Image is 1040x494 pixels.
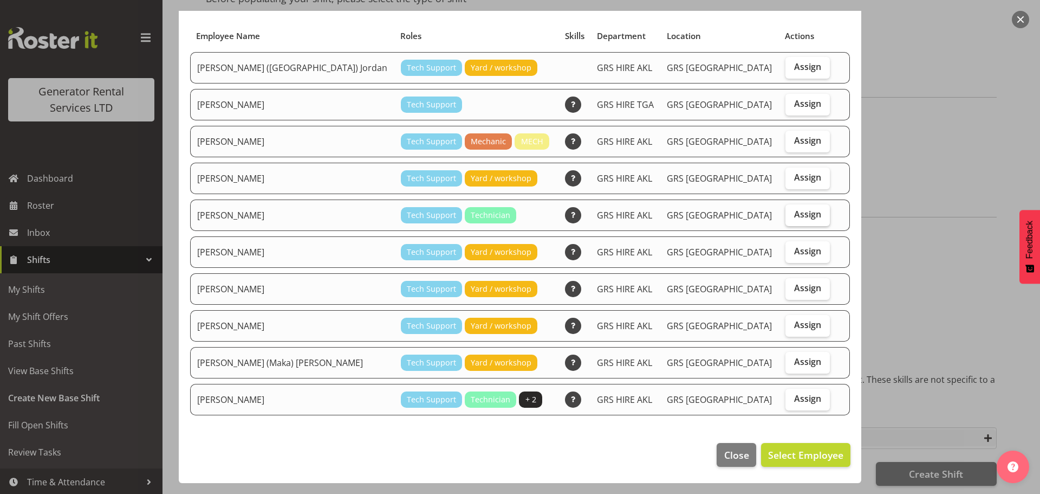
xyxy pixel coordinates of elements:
[407,320,456,332] span: Tech Support
[667,99,772,111] span: GRS [GEOGRAPHIC_DATA]
[717,443,756,467] button: Close
[597,394,652,406] span: GRS HIRE AKL
[1025,221,1035,259] span: Feedback
[597,283,652,295] span: GRS HIRE AKL
[407,394,456,406] span: Tech Support
[196,30,260,42] span: Employee Name
[190,89,394,120] td: [PERSON_NAME]
[190,163,394,194] td: [PERSON_NAME]
[407,283,456,295] span: Tech Support
[794,246,821,256] span: Assign
[521,136,543,147] span: MECH
[667,283,772,295] span: GRS [GEOGRAPHIC_DATA]
[597,209,652,221] span: GRS HIRE AKL
[471,394,510,406] span: Technician
[525,394,536,406] span: + 2
[407,136,456,147] span: Tech Support
[407,357,456,369] span: Tech Support
[471,283,531,295] span: Yard / workshop
[667,394,772,406] span: GRS [GEOGRAPHIC_DATA]
[794,393,821,404] span: Assign
[794,209,821,220] span: Assign
[190,384,394,415] td: [PERSON_NAME]
[768,448,843,461] span: Select Employee
[190,236,394,268] td: [PERSON_NAME]
[407,62,456,74] span: Tech Support
[597,246,652,258] span: GRS HIRE AKL
[190,200,394,231] td: [PERSON_NAME]
[794,135,821,146] span: Assign
[407,99,456,111] span: Tech Support
[667,246,772,258] span: GRS [GEOGRAPHIC_DATA]
[190,310,394,342] td: [PERSON_NAME]
[597,99,654,111] span: GRS HIRE TGA
[794,319,821,330] span: Assign
[407,209,456,221] span: Tech Support
[190,52,394,84] td: [PERSON_NAME] ([GEOGRAPHIC_DATA]) Jordan
[471,209,510,221] span: Technician
[597,357,652,369] span: GRS HIRE AKL
[1019,210,1040,284] button: Feedback - Show survey
[724,448,749,462] span: Close
[190,126,394,157] td: [PERSON_NAME]
[794,172,821,183] span: Assign
[407,172,456,184] span: Tech Support
[794,356,821,367] span: Assign
[471,172,531,184] span: Yard / workshop
[471,320,531,332] span: Yard / workshop
[667,30,701,42] span: Location
[597,62,652,74] span: GRS HIRE AKL
[400,30,421,42] span: Roles
[471,357,531,369] span: Yard / workshop
[667,357,772,369] span: GRS [GEOGRAPHIC_DATA]
[190,347,394,378] td: [PERSON_NAME] (Maka) [PERSON_NAME]
[565,30,584,42] span: Skills
[597,320,652,332] span: GRS HIRE AKL
[667,136,772,147] span: GRS [GEOGRAPHIC_DATA]
[471,246,531,258] span: Yard / workshop
[471,62,531,74] span: Yard / workshop
[794,61,821,72] span: Assign
[190,273,394,305] td: [PERSON_NAME]
[667,209,772,221] span: GRS [GEOGRAPHIC_DATA]
[471,136,506,147] span: Mechanic
[597,136,652,147] span: GRS HIRE AKL
[761,443,850,467] button: Select Employee
[597,30,646,42] span: Department
[1007,461,1018,472] img: help-xxl-2.png
[667,320,772,332] span: GRS [GEOGRAPHIC_DATA]
[597,172,652,184] span: GRS HIRE AKL
[794,283,821,293] span: Assign
[794,98,821,109] span: Assign
[407,246,456,258] span: Tech Support
[667,62,772,74] span: GRS [GEOGRAPHIC_DATA]
[785,30,814,42] span: Actions
[667,172,772,184] span: GRS [GEOGRAPHIC_DATA]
